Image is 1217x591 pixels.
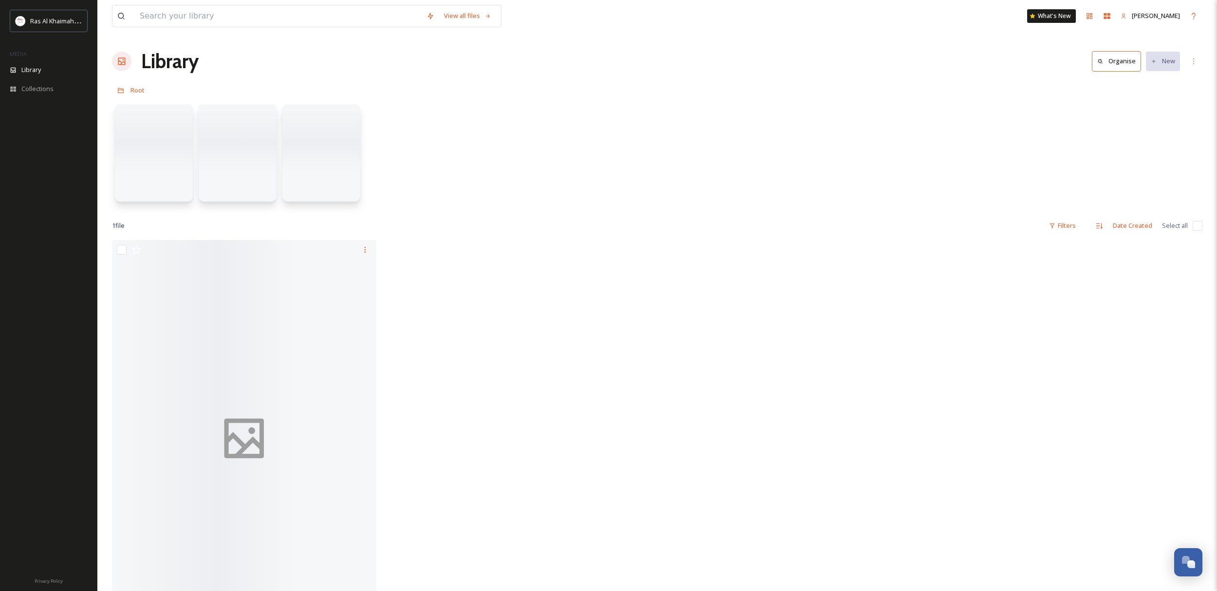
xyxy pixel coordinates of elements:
span: Collections [21,84,54,93]
a: [PERSON_NAME] [1116,6,1185,25]
input: Search your library [135,5,422,27]
img: Logo_RAKTDA_RGB-01.png [16,16,25,26]
a: View all files [439,6,496,25]
button: New [1146,52,1180,71]
button: Organise [1092,51,1141,71]
span: Library [21,65,41,74]
a: Privacy Policy [35,574,63,586]
div: Filters [1044,216,1081,235]
span: Select all [1162,221,1188,230]
span: Privacy Policy [35,578,63,584]
a: Library [141,47,199,76]
a: What's New [1027,9,1076,23]
a: Root [130,84,145,96]
span: 1 file [112,221,125,230]
a: Organise [1092,51,1146,71]
span: [PERSON_NAME] [1132,11,1180,20]
div: Date Created [1108,216,1157,235]
span: Root [130,86,145,94]
span: Ras Al Khaimah Tourism Development Authority [30,16,168,25]
button: Open Chat [1174,548,1202,576]
span: MEDIA [10,50,27,57]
